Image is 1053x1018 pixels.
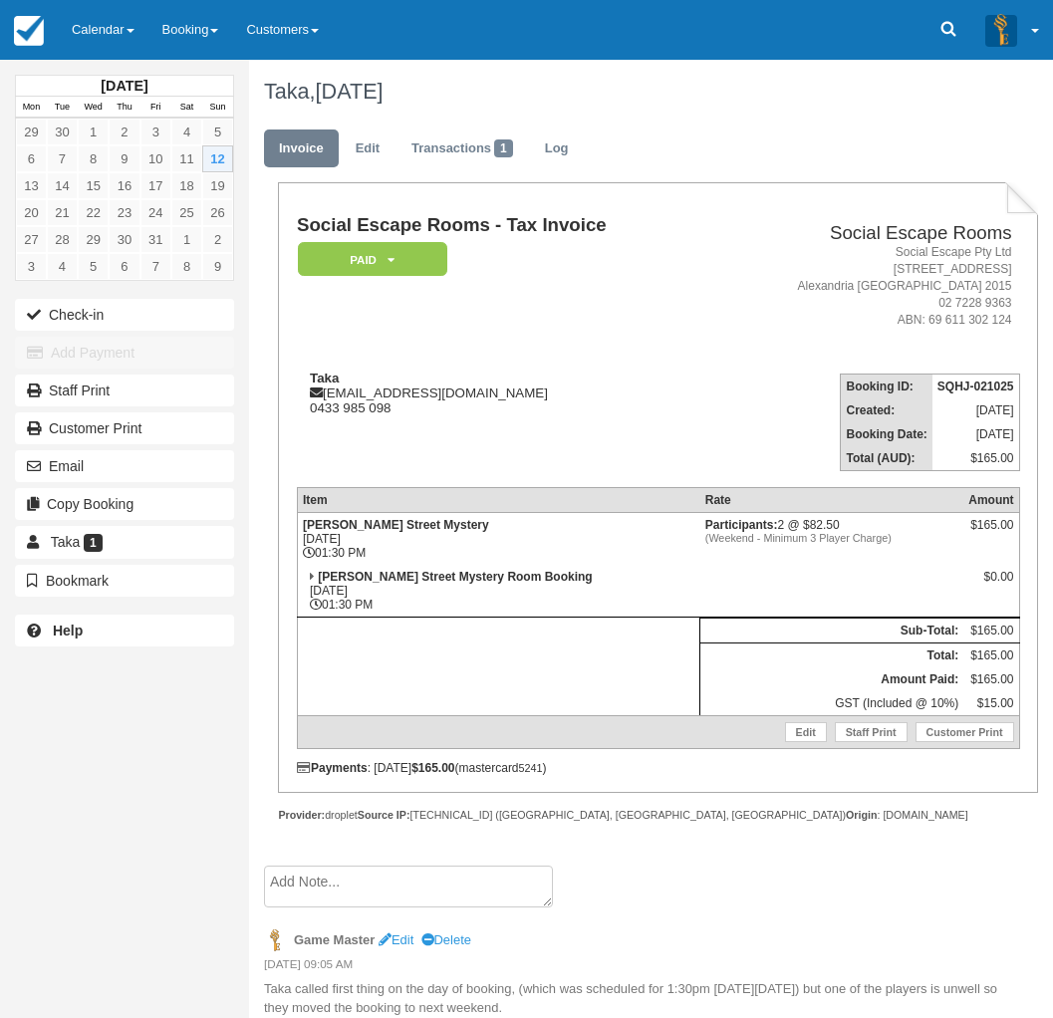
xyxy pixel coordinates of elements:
[84,534,103,552] span: 1
[16,119,47,145] a: 29
[396,129,528,168] a: Transactions1
[140,172,171,199] a: 17
[140,145,171,172] a: 10
[171,172,202,199] a: 18
[78,119,109,145] a: 1
[264,80,1024,104] h1: Taka,
[963,667,1019,691] td: $165.00
[358,809,410,821] strong: Source IP:
[15,375,234,406] a: Staff Print
[47,226,78,253] a: 28
[16,145,47,172] a: 6
[15,299,234,331] button: Check-in
[841,446,932,471] th: Total (AUD):
[47,145,78,172] a: 7
[15,337,234,369] button: Add Payment
[937,380,1014,393] strong: SQHJ-021025
[171,119,202,145] a: 4
[264,980,1024,1017] p: Taka called first thing on the day of booking, (which was scheduled for 1:30pm [DATE][DATE]) but ...
[109,145,139,172] a: 9
[316,79,384,104] span: [DATE]
[700,487,963,512] th: Rate
[51,534,81,550] span: Taka
[303,518,489,532] strong: [PERSON_NAME] Street Mystery
[140,253,171,280] a: 7
[140,119,171,145] a: 3
[297,241,440,278] a: Paid
[494,139,513,157] span: 1
[963,691,1019,716] td: $15.00
[841,374,932,398] th: Booking ID:
[47,253,78,280] a: 4
[785,722,827,742] a: Edit
[916,722,1014,742] a: Customer Print
[932,422,1019,446] td: [DATE]
[297,761,368,775] strong: Payments
[16,199,47,226] a: 20
[16,253,47,280] a: 3
[171,226,202,253] a: 1
[101,78,147,94] strong: [DATE]
[700,691,963,716] td: GST (Included @ 10%)
[47,97,78,119] th: Tue
[78,226,109,253] a: 29
[968,518,1013,548] div: $165.00
[109,119,139,145] a: 2
[78,172,109,199] a: 15
[298,242,447,277] em: Paid
[297,761,1020,775] div: : [DATE] (mastercard )
[16,97,47,119] th: Mon
[700,512,963,565] td: 2 @ $82.50
[297,215,711,236] h1: Social Escape Rooms - Tax Invoice
[202,119,233,145] a: 5
[140,226,171,253] a: 31
[15,488,234,520] button: Copy Booking
[841,422,932,446] th: Booking Date:
[15,526,234,558] a: Taka 1
[202,226,233,253] a: 2
[985,14,1017,46] img: A3
[78,97,109,119] th: Wed
[109,172,139,199] a: 16
[297,565,699,618] td: [DATE] 01:30 PM
[963,618,1019,642] td: $165.00
[963,487,1019,512] th: Amount
[171,97,202,119] th: Sat
[341,129,395,168] a: Edit
[47,119,78,145] a: 30
[963,642,1019,667] td: $165.00
[109,199,139,226] a: 23
[109,226,139,253] a: 30
[846,809,877,821] strong: Origin
[297,487,699,512] th: Item
[932,398,1019,422] td: [DATE]
[297,371,711,415] div: [EMAIL_ADDRESS][DOMAIN_NAME] 0433 985 098
[700,667,963,691] th: Amount Paid:
[202,97,233,119] th: Sun
[171,145,202,172] a: 11
[202,145,233,172] a: 12
[264,956,1024,978] em: [DATE] 09:05 AM
[700,618,963,642] th: Sub-Total:
[171,253,202,280] a: 8
[421,932,471,947] a: Delete
[294,932,375,947] strong: Game Master
[841,398,932,422] th: Created:
[519,762,543,774] small: 5241
[16,172,47,199] a: 13
[14,16,44,46] img: checkfront-main-nav-mini-logo.png
[109,97,139,119] th: Thu
[705,518,778,532] strong: Participants
[835,722,908,742] a: Staff Print
[171,199,202,226] a: 25
[140,97,171,119] th: Fri
[47,199,78,226] a: 21
[16,226,47,253] a: 27
[719,223,1011,244] h2: Social Escape Rooms
[47,172,78,199] a: 14
[78,253,109,280] a: 5
[700,642,963,667] th: Total:
[78,199,109,226] a: 22
[264,129,339,168] a: Invoice
[15,412,234,444] a: Customer Print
